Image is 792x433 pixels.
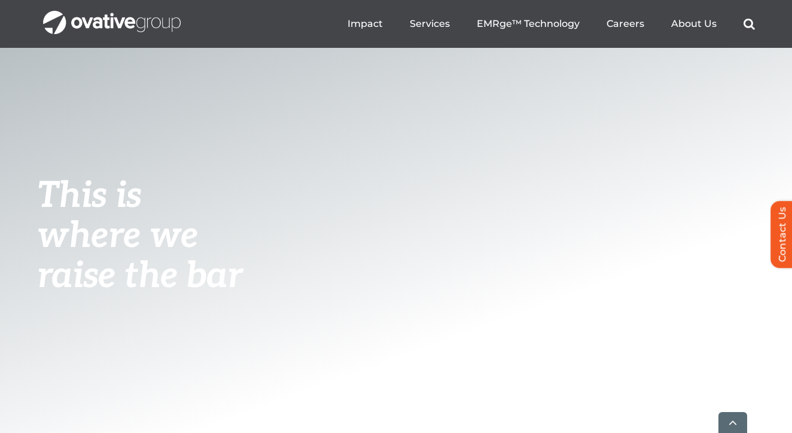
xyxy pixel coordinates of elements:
a: OG_Full_horizontal_WHT [43,10,181,21]
nav: Menu [348,5,755,43]
a: Impact [348,18,383,30]
a: Services [410,18,450,30]
a: EMRge™ Technology [477,18,580,30]
a: Search [744,18,755,30]
a: About Us [671,18,717,30]
span: This is [37,175,141,218]
span: where we raise the bar [37,215,242,298]
a: Careers [607,18,644,30]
